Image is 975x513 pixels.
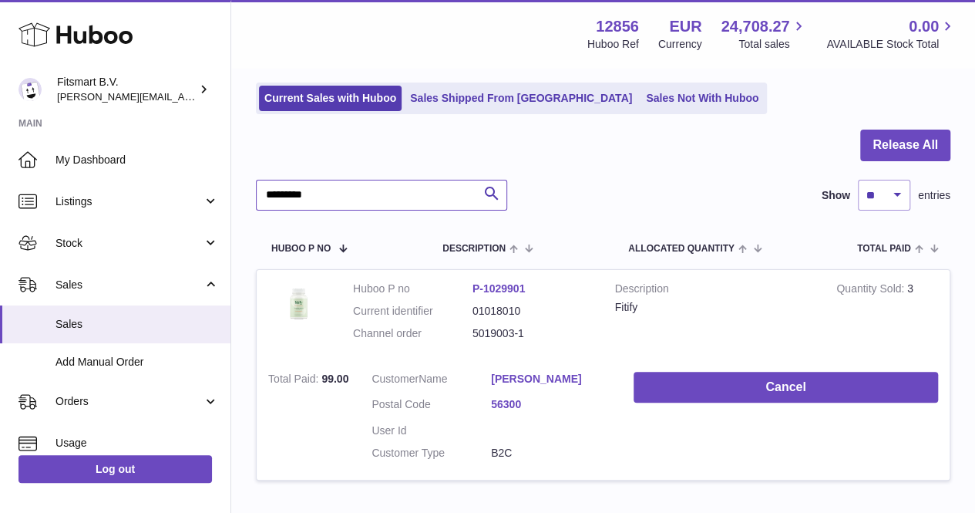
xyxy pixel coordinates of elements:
[55,355,219,370] span: Add Manual Order
[372,446,491,461] dt: Customer Type
[372,397,491,416] dt: Postal Code
[596,16,639,37] strong: 12856
[55,194,203,209] span: Listings
[55,278,203,292] span: Sales
[353,304,472,319] dt: Current identifier
[372,373,419,385] span: Customer
[826,37,957,52] span: AVAILABLE Stock Total
[57,75,196,104] div: Fitsmart B.V.
[18,455,212,483] a: Log out
[55,236,203,251] span: Stock
[491,397,610,412] a: 56300
[442,244,506,254] span: Description
[271,244,331,254] span: Huboo P no
[857,244,911,254] span: Total paid
[826,16,957,52] a: 0.00 AVAILABLE Stock Total
[918,188,950,203] span: entries
[909,16,939,37] span: 0.00
[353,326,472,341] dt: Channel order
[472,304,592,319] dd: 01018010
[587,37,639,52] div: Huboo Ref
[615,282,814,300] strong: Description
[738,37,807,52] span: Total sales
[353,282,472,296] dt: Huboo P no
[860,130,950,161] button: Release All
[491,372,610,386] a: [PERSON_NAME]
[822,188,850,203] label: Show
[615,300,814,315] div: Fitify
[57,90,309,103] span: [PERSON_NAME][EMAIL_ADDRESS][DOMAIN_NAME]
[658,37,702,52] div: Currency
[321,373,348,385] span: 99.00
[259,86,402,111] a: Current Sales with Huboo
[472,326,592,341] dd: 5019003-1
[268,373,321,389] strong: Total Paid
[55,394,203,409] span: Orders
[472,282,526,295] a: P-1029901
[640,86,764,111] a: Sales Not With Huboo
[721,16,807,52] a: 24,708.27 Total sales
[721,16,789,37] span: 24,708.27
[55,153,219,167] span: My Dashboard
[669,16,701,37] strong: EUR
[55,436,219,451] span: Usage
[628,244,735,254] span: ALLOCATED Quantity
[372,372,491,390] dt: Name
[55,317,219,332] span: Sales
[491,446,610,461] dd: B2C
[836,282,907,299] strong: Quantity Sold
[634,372,938,403] button: Cancel
[405,86,637,111] a: Sales Shipped From [GEOGRAPHIC_DATA]
[372,424,491,438] dt: User Id
[268,282,330,326] img: 128561739542540.png
[18,78,42,101] img: jonathan@leaderoo.com
[825,270,950,360] td: 3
